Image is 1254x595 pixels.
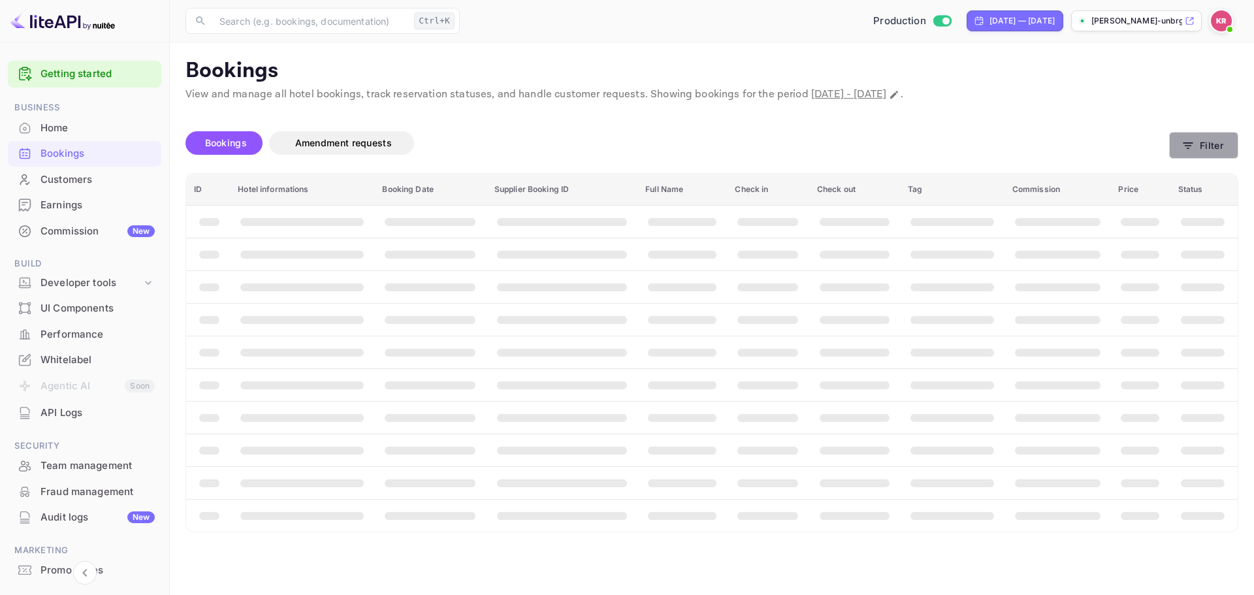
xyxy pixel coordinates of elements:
[185,131,1169,155] div: account-settings tabs
[1211,10,1232,31] img: Kobus Roux
[811,88,886,101] span: [DATE] - [DATE]
[8,439,161,453] span: Security
[873,14,926,29] span: Production
[8,479,161,505] div: Fraud management
[8,272,161,295] div: Developer tools
[185,87,1238,103] p: View and manage all hotel bookings, track reservation statuses, and handle customer requests. Sho...
[8,116,161,140] a: Home
[1169,132,1238,159] button: Filter
[8,61,161,88] div: Getting started
[414,12,455,29] div: Ctrl+K
[73,561,97,585] button: Collapse navigation
[295,137,392,148] span: Amendment requests
[40,485,155,500] div: Fraud management
[40,146,155,161] div: Bookings
[868,14,956,29] div: Switch to Sandbox mode
[1005,174,1111,206] th: Commission
[40,353,155,368] div: Whitelabel
[888,88,901,101] button: Change date range
[1110,174,1170,206] th: Price
[8,347,161,373] div: Whitelabel
[8,400,161,425] a: API Logs
[186,174,230,206] th: ID
[8,219,161,243] a: CommissionNew
[40,301,155,316] div: UI Components
[205,137,247,148] span: Bookings
[8,257,161,271] span: Build
[185,58,1238,84] p: Bookings
[900,174,1005,206] th: Tag
[40,510,155,525] div: Audit logs
[186,174,1238,532] table: booking table
[40,406,155,421] div: API Logs
[40,121,155,136] div: Home
[8,116,161,141] div: Home
[727,174,809,206] th: Check in
[40,224,155,239] div: Commission
[374,174,486,206] th: Booking Date
[8,453,161,479] div: Team management
[8,400,161,426] div: API Logs
[8,296,161,321] div: UI Components
[8,167,161,191] a: Customers
[40,563,155,578] div: Promo codes
[8,193,161,218] div: Earnings
[8,505,161,529] a: Audit logsNew
[8,296,161,320] a: UI Components
[8,101,161,115] span: Business
[230,174,374,206] th: Hotel informations
[40,458,155,474] div: Team management
[8,167,161,193] div: Customers
[637,174,727,206] th: Full Name
[1170,174,1238,206] th: Status
[10,10,115,31] img: LiteAPI logo
[8,322,161,347] div: Performance
[8,558,161,583] div: Promo codes
[1091,15,1182,27] p: [PERSON_NAME]-unbrg.[PERSON_NAME]...
[487,174,637,206] th: Supplier Booking ID
[40,198,155,213] div: Earnings
[8,453,161,477] a: Team management
[8,141,161,165] a: Bookings
[127,225,155,237] div: New
[8,505,161,530] div: Audit logsNew
[40,327,155,342] div: Performance
[8,322,161,346] a: Performance
[40,67,155,82] a: Getting started
[809,174,900,206] th: Check out
[8,479,161,504] a: Fraud management
[8,219,161,244] div: CommissionNew
[127,511,155,523] div: New
[8,141,161,167] div: Bookings
[989,15,1055,27] div: [DATE] — [DATE]
[8,347,161,372] a: Whitelabel
[8,193,161,217] a: Earnings
[212,8,409,34] input: Search (e.g. bookings, documentation)
[40,172,155,187] div: Customers
[40,276,142,291] div: Developer tools
[8,558,161,582] a: Promo codes
[8,543,161,558] span: Marketing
